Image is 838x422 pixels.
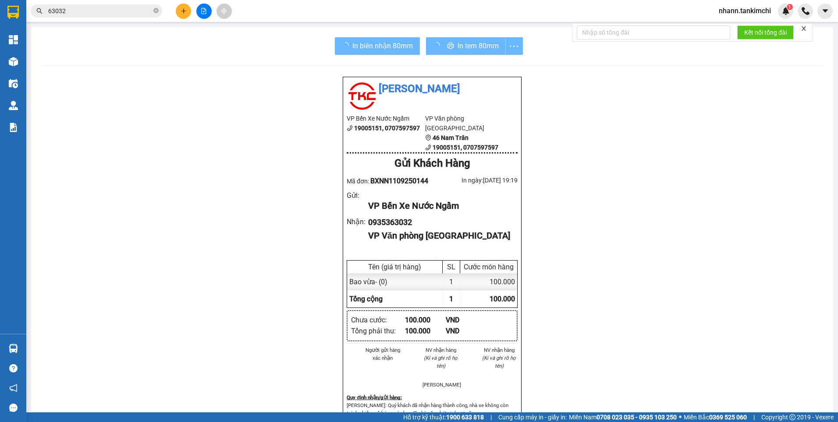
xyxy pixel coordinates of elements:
[480,346,518,354] li: NV nhận hàng
[443,273,460,290] div: 1
[347,393,518,401] div: Quy định nhận/gửi hàng :
[36,8,43,14] span: search
[368,216,511,229] div: 0935363032
[9,384,18,392] span: notification
[425,135,431,141] span: environment
[221,8,227,14] span: aim
[347,175,432,186] div: Mã đơn:
[347,114,425,123] li: VP Bến Xe Nước Ngầm
[423,346,460,354] li: NV nhận hàng
[347,155,518,172] div: Gửi Khách Hàng
[432,175,518,185] div: In ngày: [DATE] 19:19
[342,42,352,49] span: loading
[782,7,790,15] img: icon-new-feature
[446,325,486,336] div: VND
[364,346,401,362] li: Người gửi hàng xác nhận
[446,414,484,421] strong: 1900 633 818
[684,412,747,422] span: Miền Bắc
[597,414,677,421] strong: 0708 023 035 - 0935 103 250
[349,263,440,271] div: Tên (giá trị hàng)
[351,315,405,325] div: Chưa cước :
[490,295,515,303] span: 100.000
[9,344,18,353] img: warehouse-icon
[347,190,368,201] div: Gửi :
[569,412,677,422] span: Miền Nam
[460,273,517,290] div: 100.000
[354,125,420,132] b: 19005151, 0707597597
[425,114,504,133] li: VP Văn phòng [GEOGRAPHIC_DATA]
[405,315,446,325] div: 100.000
[449,295,453,303] span: 1
[788,4,791,10] span: 1
[181,8,187,14] span: plus
[801,25,807,32] span: close
[9,101,18,110] img: warehouse-icon
[424,355,458,369] i: (Kí và ghi rõ họ tên)
[744,28,787,37] span: Kết nối tổng đài
[482,355,516,369] i: (Kí và ghi rõ họ tên)
[712,5,778,16] span: nhann.tankimchi
[9,123,18,132] img: solution-icon
[445,263,458,271] div: SL
[787,4,793,10] sup: 1
[9,364,18,372] span: question-circle
[352,40,413,51] span: In biên nhận 80mm
[490,412,492,422] span: |
[349,295,383,303] span: Tổng cộng
[349,278,387,286] span: Bao vừa - (0)
[709,414,747,421] strong: 0369 525 060
[201,8,207,14] span: file-add
[423,381,460,389] li: [PERSON_NAME]
[347,216,368,227] div: Nhận :
[153,8,159,13] span: close-circle
[433,134,469,141] b: 46 Nam Trân
[9,35,18,44] img: dashboard-icon
[368,229,511,243] div: VP Văn phòng [GEOGRAPHIC_DATA]
[217,4,232,19] button: aim
[498,412,567,422] span: Cung cấp máy in - giấy in:
[433,144,498,151] b: 19005151, 0707597597
[153,7,159,15] span: close-circle
[577,25,730,39] input: Nhập số tổng đài
[737,25,794,39] button: Kết nối tổng đài
[802,7,810,15] img: phone-icon
[462,263,515,271] div: Cước món hàng
[821,7,829,15] span: caret-down
[335,37,420,55] button: In biên nhận 80mm
[196,4,212,19] button: file-add
[7,6,19,19] img: logo-vxr
[347,81,377,111] img: logo.jpg
[405,325,446,336] div: 100.000
[789,414,795,420] span: copyright
[347,81,518,97] li: [PERSON_NAME]
[9,79,18,88] img: warehouse-icon
[403,412,484,422] span: Hỗ trợ kỹ thuật:
[176,4,191,19] button: plus
[351,325,405,336] div: Tổng phải thu :
[370,177,428,185] span: BXNN1109250144
[9,404,18,412] span: message
[48,6,152,16] input: Tìm tên, số ĐT hoặc mã đơn
[9,57,18,66] img: warehouse-icon
[446,315,486,325] div: VND
[425,144,431,150] span: phone
[368,199,511,213] div: VP Bến Xe Nước Ngầm
[817,4,833,19] button: caret-down
[347,125,353,131] span: phone
[753,412,755,422] span: |
[347,401,518,417] p: [PERSON_NAME]: Quý khách đã nhận hàng thành công, nhà xe không còn trách nhiệm về bảo quản hay đề...
[679,415,682,419] span: ⚪️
